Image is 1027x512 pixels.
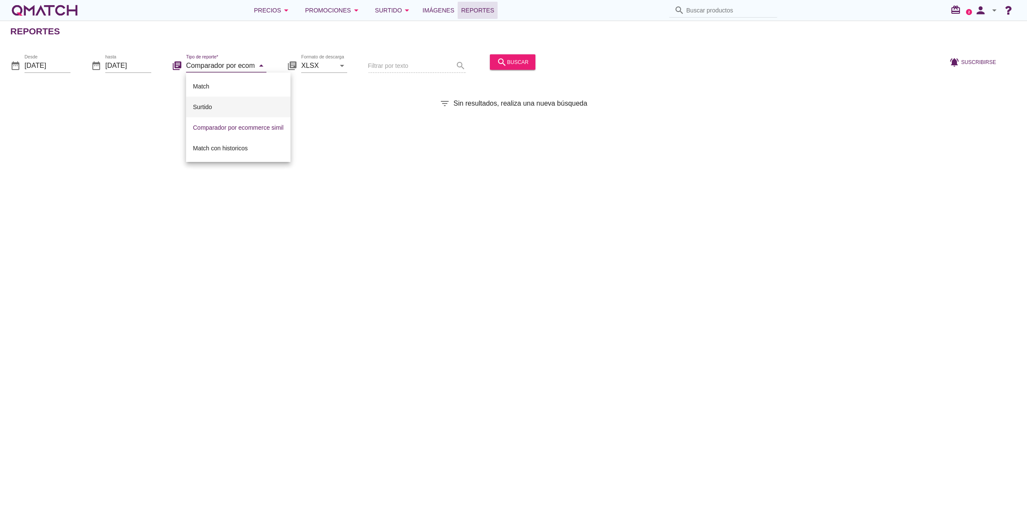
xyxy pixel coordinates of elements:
[172,60,182,70] i: library_books
[10,60,21,70] i: date_range
[247,2,298,19] button: Precios
[24,58,70,72] input: Desde
[419,2,458,19] a: Imágenes
[105,58,151,72] input: hasta
[497,57,529,67] div: buscar
[301,58,335,72] input: Formato de descarga
[10,24,60,38] h2: Reportes
[402,5,412,15] i: arrow_drop_down
[193,102,284,112] div: Surtido
[281,5,291,15] i: arrow_drop_down
[490,54,535,70] button: buscar
[989,5,999,15] i: arrow_drop_down
[966,9,972,15] a: 2
[305,5,361,15] div: Promociones
[337,60,347,70] i: arrow_drop_down
[440,98,450,109] i: filter_list
[422,5,454,15] span: Imágenes
[949,57,961,67] i: notifications_active
[254,5,291,15] div: Precios
[686,3,772,17] input: Buscar productos
[298,2,368,19] button: Promociones
[10,2,79,19] a: white-qmatch-logo
[256,60,266,70] i: arrow_drop_down
[951,5,964,15] i: redeem
[458,2,498,19] a: Reportes
[91,60,101,70] i: date_range
[368,2,419,19] button: Surtido
[968,10,970,14] text: 2
[961,58,996,66] span: Suscribirse
[972,4,989,16] i: person
[375,5,413,15] div: Surtido
[287,60,297,70] i: library_books
[453,98,587,109] span: Sin resultados, realiza una nueva búsqueda
[461,5,494,15] span: Reportes
[193,122,284,133] div: Comparador por ecommerce simil
[942,54,1003,70] button: Suscribirse
[193,81,284,91] div: Match
[193,143,284,153] div: Match con historicos
[497,57,507,67] i: search
[351,5,361,15] i: arrow_drop_down
[186,58,254,72] input: Tipo de reporte*
[674,5,685,15] i: search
